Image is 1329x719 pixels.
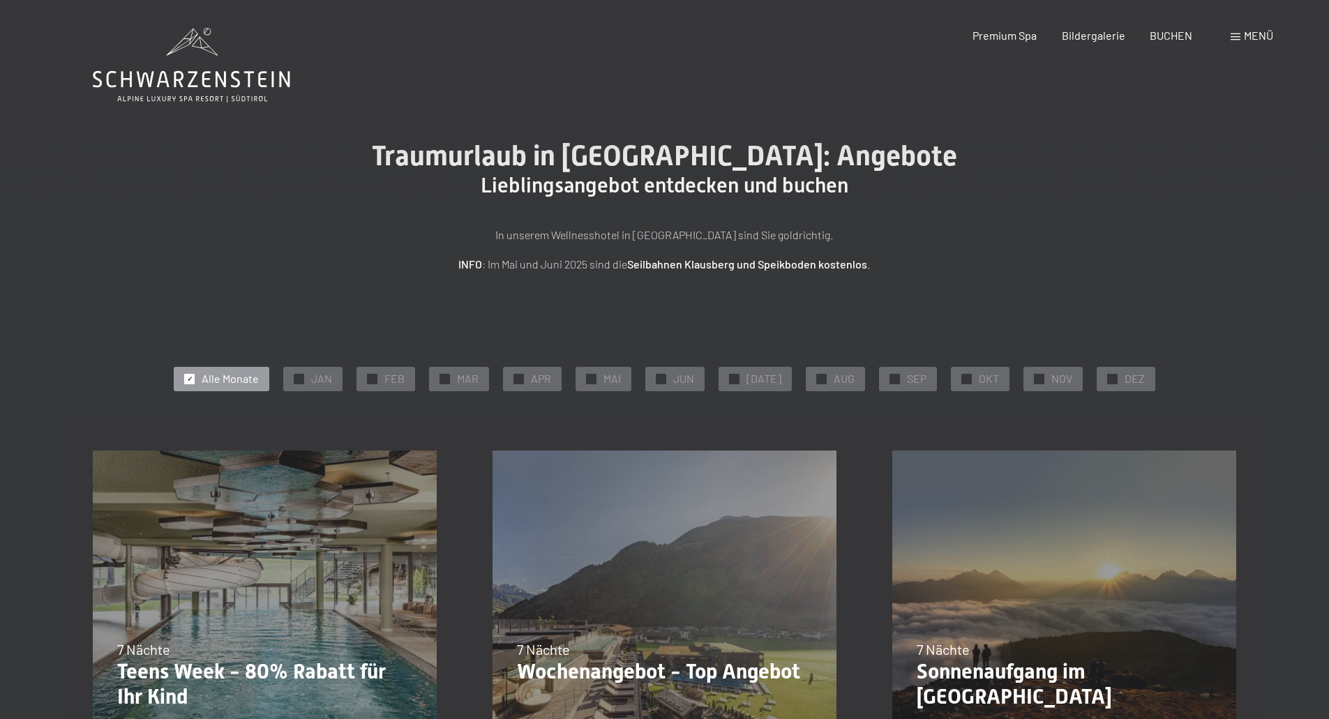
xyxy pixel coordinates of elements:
[627,257,867,271] strong: Seilbahnen Klausberg und Speikboden kostenlos
[1125,371,1145,386] span: DEZ
[296,374,302,384] span: ✓
[834,371,855,386] span: AUG
[917,641,970,658] span: 7 Nächte
[673,371,694,386] span: JUN
[316,255,1014,273] p: : Im Mai und Juni 2025 sind die .
[589,374,594,384] span: ✓
[457,371,479,386] span: MAR
[917,659,1212,709] p: Sonnenaufgang im [GEOGRAPHIC_DATA]
[370,374,375,384] span: ✓
[973,29,1037,42] a: Premium Spa
[517,641,570,658] span: 7 Nächte
[732,374,737,384] span: ✓
[117,641,170,658] span: 7 Nächte
[517,659,812,684] p: Wochenangebot - Top Angebot
[1051,371,1072,386] span: NOV
[316,226,1014,244] p: In unserem Wellnesshotel in [GEOGRAPHIC_DATA] sind Sie goldrichtig.
[311,371,332,386] span: JAN
[202,371,259,386] span: Alle Monate
[603,371,621,386] span: MAI
[1244,29,1273,42] span: Menü
[516,374,522,384] span: ✓
[1037,374,1042,384] span: ✓
[1150,29,1192,42] a: BUCHEN
[117,659,412,709] p: Teens Week - 80% Rabatt für Ihr Kind
[964,374,970,384] span: ✓
[907,371,926,386] span: SEP
[187,374,193,384] span: ✓
[979,371,999,386] span: OKT
[892,374,898,384] span: ✓
[1110,374,1116,384] span: ✓
[531,371,551,386] span: APR
[372,139,957,172] span: Traumurlaub in [GEOGRAPHIC_DATA]: Angebote
[481,173,848,197] span: Lieblingsangebot entdecken und buchen
[659,374,664,384] span: ✓
[819,374,825,384] span: ✓
[458,257,482,271] strong: INFO
[442,374,448,384] span: ✓
[746,371,781,386] span: [DATE]
[1062,29,1125,42] a: Bildergalerie
[384,371,405,386] span: FEB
